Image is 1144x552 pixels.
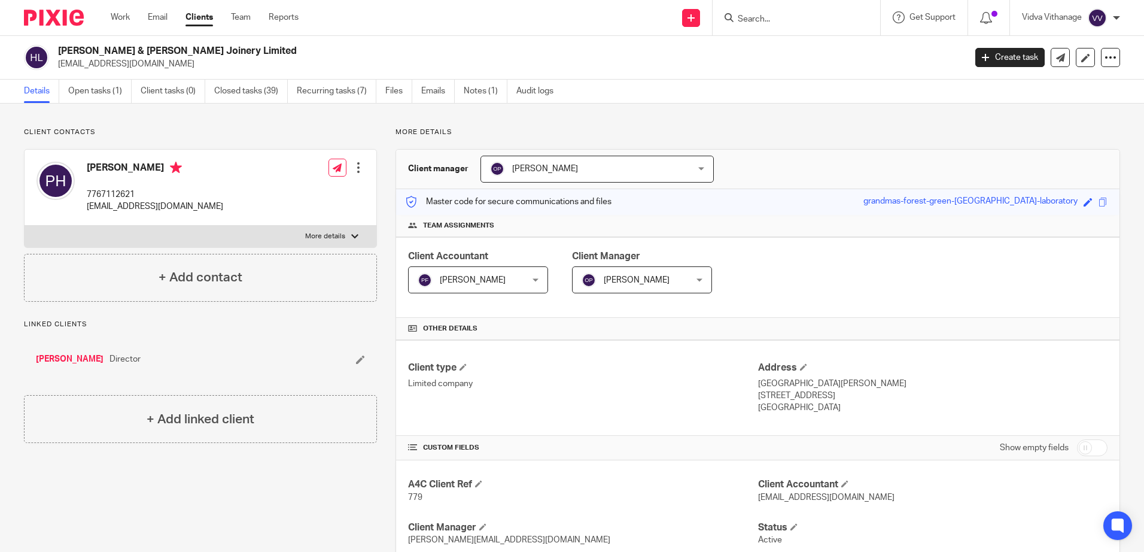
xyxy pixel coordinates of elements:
[1088,8,1107,28] img: svg%3E
[758,362,1108,374] h4: Address
[297,80,376,103] a: Recurring tasks (7)
[24,128,377,137] p: Client contacts
[572,251,640,261] span: Client Manager
[490,162,504,176] img: svg%3E
[758,521,1108,534] h4: Status
[385,80,412,103] a: Files
[421,80,455,103] a: Emails
[24,45,49,70] img: svg%3E
[408,493,422,502] span: 779
[231,11,251,23] a: Team
[159,268,242,287] h4: + Add contact
[185,11,213,23] a: Clients
[109,353,141,365] span: Director
[512,165,578,173] span: [PERSON_NAME]
[758,402,1108,414] p: [GEOGRAPHIC_DATA]
[582,273,596,287] img: svg%3E
[863,195,1078,209] div: grandmas-forest-green-[GEOGRAPHIC_DATA]-laboratory
[405,196,611,208] p: Master code for secure communications and files
[147,410,254,429] h4: + Add linked client
[909,13,956,22] span: Get Support
[758,493,894,502] span: [EMAIL_ADDRESS][DOMAIN_NAME]
[758,478,1108,491] h4: Client Accountant
[68,80,132,103] a: Open tasks (1)
[1022,11,1082,23] p: Vidva Vithanage
[418,273,432,287] img: svg%3E
[395,128,1120,137] p: More details
[87,162,223,177] h4: [PERSON_NAME]
[111,11,130,23] a: Work
[58,58,957,70] p: [EMAIL_ADDRESS][DOMAIN_NAME]
[214,80,288,103] a: Closed tasks (39)
[516,80,562,103] a: Audit logs
[737,14,844,25] input: Search
[305,232,345,241] p: More details
[36,353,104,365] a: [PERSON_NAME]
[464,80,507,103] a: Notes (1)
[408,378,757,390] p: Limited company
[758,536,782,544] span: Active
[58,45,777,57] h2: [PERSON_NAME] & [PERSON_NAME] Joinery Limited
[758,390,1108,402] p: [STREET_ADDRESS]
[440,276,506,284] span: [PERSON_NAME]
[408,478,757,491] h4: A4C Client Ref
[36,162,75,200] img: svg%3E
[604,276,670,284] span: [PERSON_NAME]
[87,201,223,213] p: [EMAIL_ADDRESS][DOMAIN_NAME]
[408,362,757,374] h4: Client type
[24,80,59,103] a: Details
[408,536,610,544] span: [PERSON_NAME][EMAIL_ADDRESS][DOMAIN_NAME]
[24,10,84,26] img: Pixie
[758,378,1108,390] p: [GEOGRAPHIC_DATA][PERSON_NAME]
[87,189,223,201] p: 7767112621
[423,324,477,333] span: Other details
[408,251,488,261] span: Client Accountant
[975,48,1045,67] a: Create task
[170,162,182,174] i: Primary
[141,80,205,103] a: Client tasks (0)
[423,221,494,230] span: Team assignments
[148,11,168,23] a: Email
[408,443,757,453] h4: CUSTOM FIELDS
[408,163,468,175] h3: Client manager
[408,521,757,534] h4: Client Manager
[269,11,299,23] a: Reports
[1000,442,1069,454] label: Show empty fields
[24,320,377,329] p: Linked clients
